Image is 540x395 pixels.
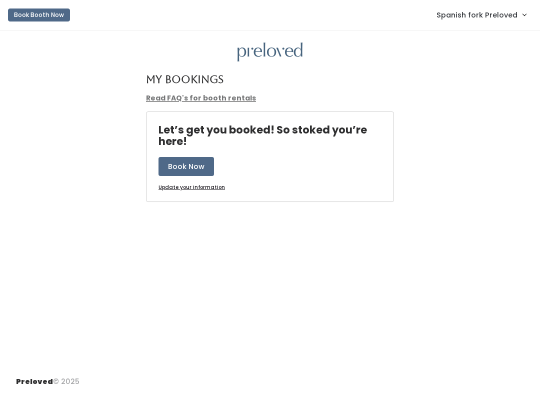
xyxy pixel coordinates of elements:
[158,184,225,191] a: Update your information
[158,124,393,147] h4: Let’s get you booked! So stoked you’re here!
[237,42,302,62] img: preloved logo
[146,93,256,103] a: Read FAQ's for booth rentals
[8,4,70,26] a: Book Booth Now
[8,8,70,21] button: Book Booth Now
[426,4,536,25] a: Spanish fork Preloved
[16,376,53,386] span: Preloved
[146,73,223,85] h4: My Bookings
[436,9,517,20] span: Spanish fork Preloved
[158,157,214,176] button: Book Now
[158,183,225,191] u: Update your information
[16,368,79,387] div: © 2025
